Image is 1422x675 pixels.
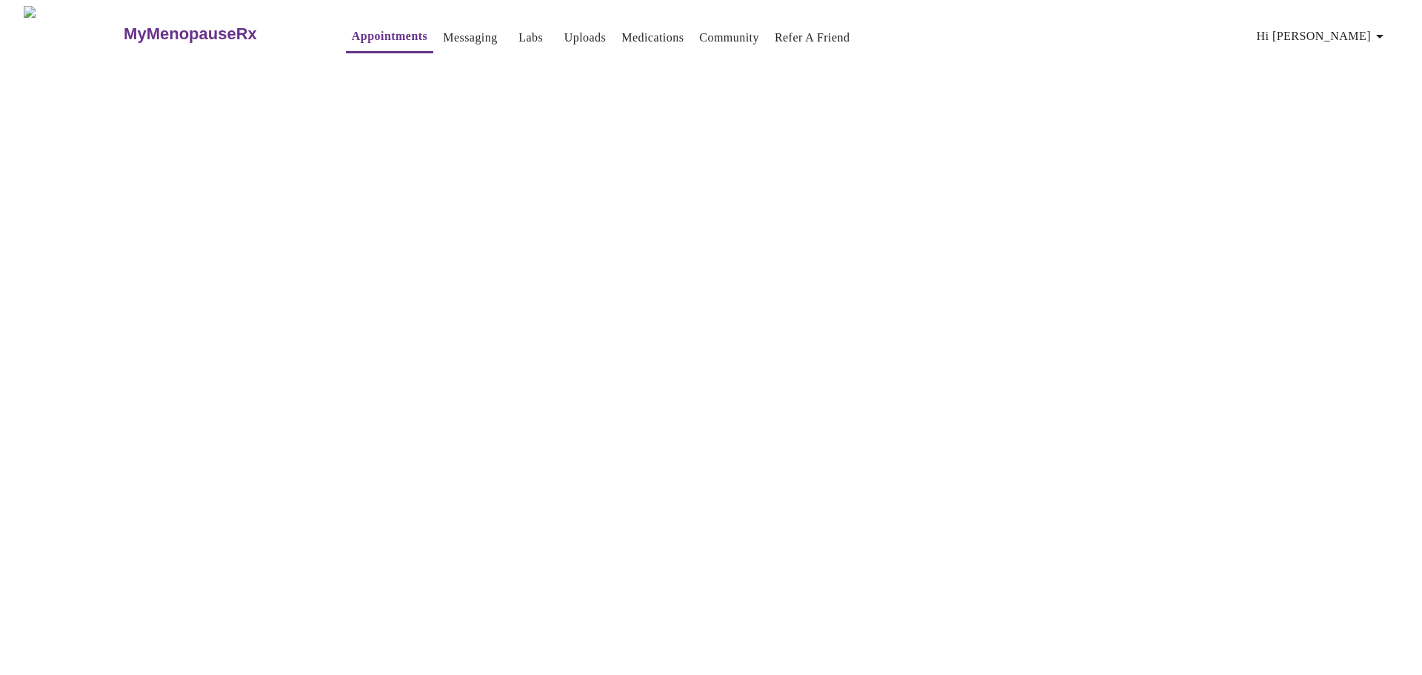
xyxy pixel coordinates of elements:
button: Labs [507,23,555,53]
a: Medications [621,27,684,48]
button: Medications [615,23,690,53]
button: Refer a Friend [769,23,856,53]
button: Uploads [558,23,612,53]
a: Labs [518,27,543,48]
a: Uploads [564,27,607,48]
a: MyMenopauseRx [122,8,316,60]
button: Appointments [346,21,433,53]
button: Community [693,23,765,53]
img: MyMenopauseRx Logo [24,6,122,61]
button: Messaging [437,23,503,53]
span: Hi [PERSON_NAME] [1257,26,1389,47]
a: Refer a Friend [775,27,850,48]
a: Community [699,27,759,48]
a: Messaging [443,27,497,48]
a: Appointments [352,26,427,47]
button: Hi [PERSON_NAME] [1251,21,1395,51]
h3: MyMenopauseRx [124,24,257,44]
